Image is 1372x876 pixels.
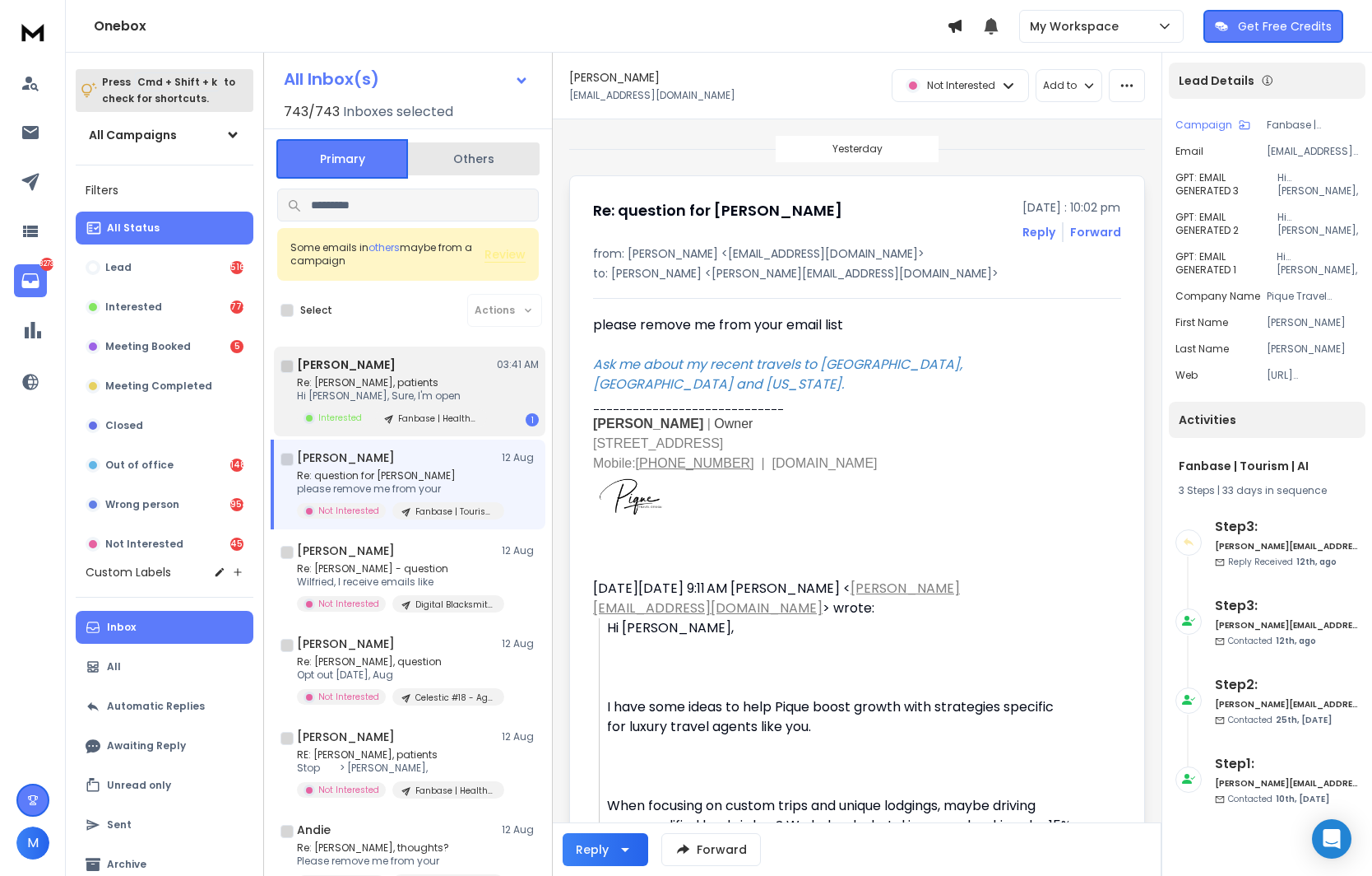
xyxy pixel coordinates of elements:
[297,841,494,855] p: Re: [PERSON_NAME], thoughts?
[318,598,379,610] p: Not Interested
[569,89,735,102] p: [EMAIL_ADDRESS][DOMAIN_NAME]
[76,409,253,442] button: Closed
[398,412,477,425] p: Fanbase | Healthcare | AI
[271,63,542,96] button: All Inbox(s)
[105,498,179,511] p: Wrong person
[107,739,186,753] p: Awaiting Reply
[593,414,1073,434] div: Owner
[343,102,453,122] h3: Inboxes selected
[297,729,395,745] h1: [PERSON_NAME]
[297,655,494,669] p: Re: [PERSON_NAME], question
[593,579,1073,618] div: [DATE][DATE] 9:11 AM [PERSON_NAME] < > wrote:
[1175,211,1277,237] p: GPT: EMAIL GENERATED 2
[415,506,494,518] p: Fanbase | Tourism | AI
[1022,224,1055,240] button: Reply
[76,370,253,403] button: Meeting Completed
[230,459,243,472] div: 1483
[1179,483,1215,497] span: 3 Steps
[297,562,494,575] p: Re: [PERSON_NAME] - question
[105,340,191,353] p: Meeting Booked
[1312,819,1351,859] div: Open Intercom Messenger
[16,827,49,860] button: M
[1267,145,1359,158] p: [EMAIL_ADDRESS][DOMAIN_NAME]
[593,265,1121,282] p: to: [PERSON_NAME] <[PERSON_NAME][EMAIL_ADDRESS][DOMAIN_NAME]>
[105,538,183,551] p: Not Interested
[502,451,539,464] p: 12 Aug
[14,264,47,297] a: 8273
[1215,517,1359,537] h6: Step 3 :
[1267,316,1359,329] p: [PERSON_NAME]
[484,246,526,263] button: Review
[300,304,332,317] label: Select
[832,142,883,156] p: Yesterday
[318,412,362,424] p: Interested
[1070,224,1121,240] div: Forward
[1215,698,1359,711] h6: [PERSON_NAME][EMAIL_ADDRESS][DOMAIN_NAME]
[502,544,539,557] p: 12 Aug
[1228,635,1316,647] p: Contacted
[102,74,235,107] p: Press to check for shortcuts.
[290,241,484,268] div: Some emails in maybe from a campaign
[661,833,761,866] button: Forward
[1179,458,1356,474] h1: Fanbase | Tourism | AI
[502,823,539,836] p: 12 Aug
[1228,556,1337,568] p: Reply Received
[107,221,160,235] p: All Status
[1228,714,1332,726] p: Contacted
[76,291,253,324] button: Interested774
[297,762,494,775] p: Stop > [PERSON_NAME],
[762,456,765,470] span: |
[230,340,243,353] div: 5
[1203,10,1343,43] button: Get Free Credits
[86,564,171,580] h3: Custom Labels
[1175,316,1228,329] p: First Name
[576,841,609,858] div: Reply
[318,505,379,517] p: Not Interested
[297,469,494,482] p: Re: question for [PERSON_NAME]
[94,16,947,36] h1: Onebox
[76,179,253,202] h3: Filters
[593,473,672,517] img: AIorK4x8svbfRo65pAlITmwwXc6kyQ7jqppWTv94mA89R33D_TyqbLTvWXSF13HVl4R9IoaUJwHT1ak
[1215,596,1359,616] h6: Step 3 :
[107,700,205,713] p: Automatic Replies
[76,119,253,151] button: All Campaigns
[1277,250,1359,277] p: Hi [PERSON_NAME], I have some ideas to help Pique boost growth with specific strategies for luxur...
[318,784,379,796] p: Not Interested
[593,199,842,222] h1: Re: question for [PERSON_NAME]
[593,579,960,617] a: [PERSON_NAME][EMAIL_ADDRESS][DOMAIN_NAME]
[927,79,995,92] p: Not Interested
[502,637,539,650] p: 12 Aug
[593,315,1073,335] div: please remove me from your email list
[297,575,494,589] p: Wilfried, I receive emails like
[16,16,49,47] img: logo
[105,380,212,393] p: Meeting Completed
[1179,72,1254,89] p: Lead Details
[408,141,540,177] button: Others
[593,436,723,450] span: [STREET_ADDRESS]
[107,818,132,832] p: Sent
[297,376,487,389] p: Re: [PERSON_NAME], patients
[297,636,395,652] h1: [PERSON_NAME]
[1277,211,1359,237] p: Hi [PERSON_NAME], If you're looking to boost growth at [GEOGRAPHIC_DATA], I have ideas tailored f...
[1296,556,1337,568] span: 12th, ago
[318,691,379,703] p: Not Interested
[105,419,143,432] p: Closed
[297,482,494,496] p: please remove me from your
[636,456,754,470] a: [PHONE_NUMBER]
[1175,342,1229,356] p: Last Name
[284,71,379,87] h1: All Inbox(s)
[297,669,494,682] p: Opt out [DATE], Aug
[297,855,494,868] p: Please remove me from your
[230,538,243,551] div: 4541
[297,450,395,466] h1: [PERSON_NAME]
[1267,342,1359,356] p: [PERSON_NAME]
[1175,171,1277,198] p: GPT: EMAIL GENERATED 3
[297,543,395,559] h1: [PERSON_NAME]
[569,69,660,86] h1: [PERSON_NAME]
[76,212,253,245] button: All Status
[526,413,539,426] div: 1
[368,240,400,254] span: others
[297,822,331,838] h1: Andie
